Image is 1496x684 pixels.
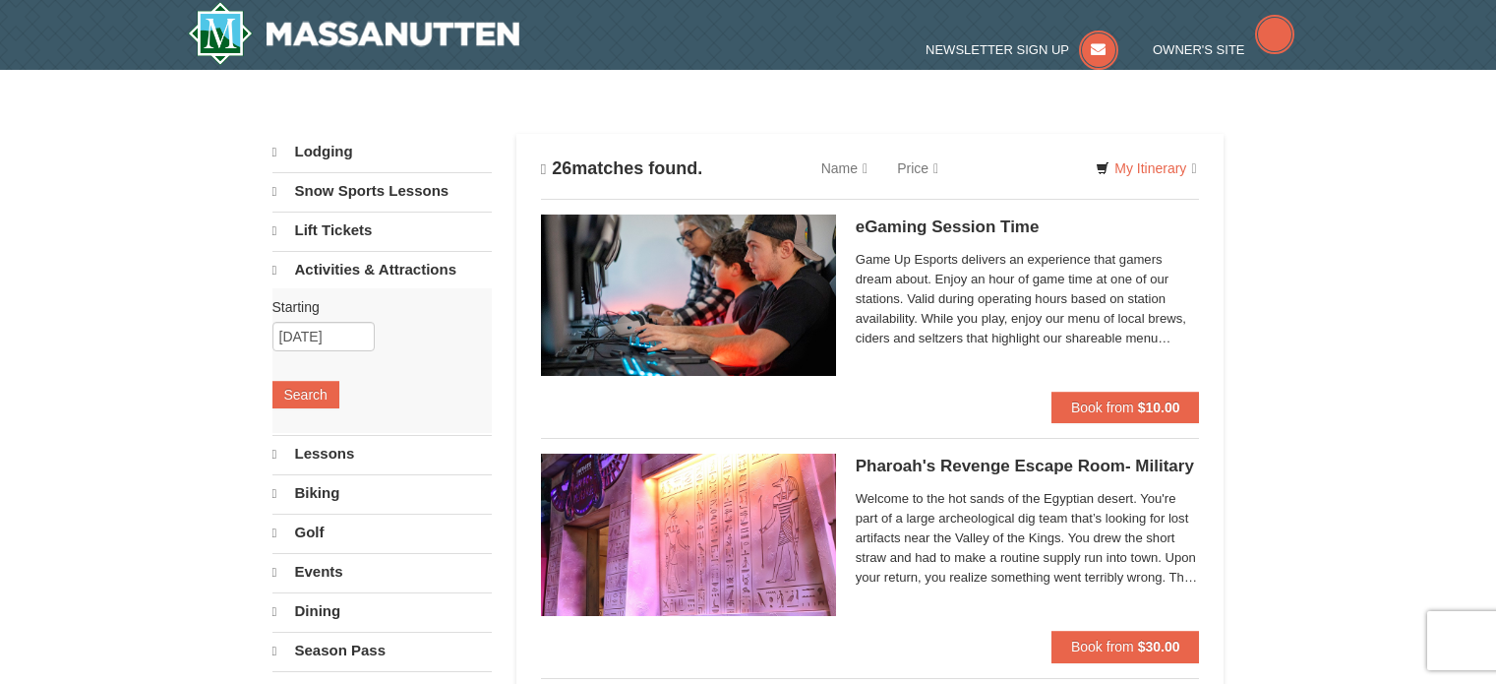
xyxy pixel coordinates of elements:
[926,42,1118,57] a: Newsletter Sign Up
[541,215,836,376] img: 19664770-34-0b975b5b.jpg
[1071,400,1134,415] span: Book from
[272,381,339,408] button: Search
[1138,400,1180,415] strong: $10.00
[272,514,492,551] a: Golf
[1153,42,1245,57] span: Owner's Site
[272,251,492,288] a: Activities & Attractions
[856,250,1200,348] span: Game Up Esports delivers an experience that gamers dream about. Enjoy an hour of game time at one...
[272,474,492,512] a: Biking
[1071,639,1134,654] span: Book from
[272,632,492,669] a: Season Pass
[856,489,1200,588] span: Welcome to the hot sands of the Egyptian desert. You're part of a large archeological dig team th...
[188,2,520,65] img: Massanutten Resort Logo
[1083,154,1209,183] a: My Itinerary
[856,457,1200,476] h5: Pharoah's Revenge Escape Room- Military
[882,149,953,188] a: Price
[807,149,882,188] a: Name
[272,553,492,591] a: Events
[1051,392,1200,423] button: Book from $10.00
[541,454,836,615] img: 6619913-410-20a124c9.jpg
[926,42,1069,57] span: Newsletter Sign Up
[1138,639,1180,654] strong: $30.00
[272,297,477,317] label: Starting
[856,218,1200,237] h5: eGaming Session Time
[1051,631,1200,662] button: Book from $30.00
[272,172,492,210] a: Snow Sports Lessons
[272,435,492,472] a: Lessons
[272,592,492,630] a: Dining
[272,134,492,170] a: Lodging
[272,212,492,249] a: Lift Tickets
[188,2,520,65] a: Massanutten Resort
[1153,42,1294,57] a: Owner's Site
